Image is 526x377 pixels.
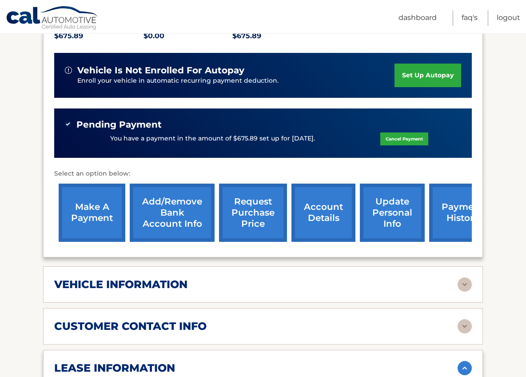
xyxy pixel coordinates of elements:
h2: customer contact info [54,320,207,333]
img: accordion-rest.svg [458,319,472,333]
span: vehicle is not enrolled for autopay [77,65,244,76]
p: $0.00 [143,30,233,42]
img: check-green.svg [65,121,71,127]
a: Logout [497,10,520,26]
a: request purchase price [219,184,287,242]
h2: vehicle information [54,278,187,291]
a: Dashboard [398,10,437,26]
a: Cancel Payment [380,132,428,145]
a: account details [291,184,355,242]
h2: lease information [54,361,175,375]
a: Add/Remove bank account info [130,184,215,242]
a: FAQ's [462,10,478,26]
p: Enroll your vehicle in automatic recurring payment deduction. [77,76,394,86]
a: set up autopay [394,64,461,87]
a: Cal Automotive [6,6,99,32]
img: alert-white.svg [65,67,72,74]
p: $675.89 [54,30,143,42]
p: You have a payment in the amount of $675.89 set up for [DATE]. [110,134,315,144]
img: accordion-active.svg [458,361,472,375]
p: Select an option below: [54,168,472,179]
a: make a payment [59,184,125,242]
a: payment history [429,184,496,242]
p: $675.89 [232,30,322,42]
a: update personal info [360,184,425,242]
span: Pending Payment [76,119,162,130]
img: accordion-rest.svg [458,277,472,292]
